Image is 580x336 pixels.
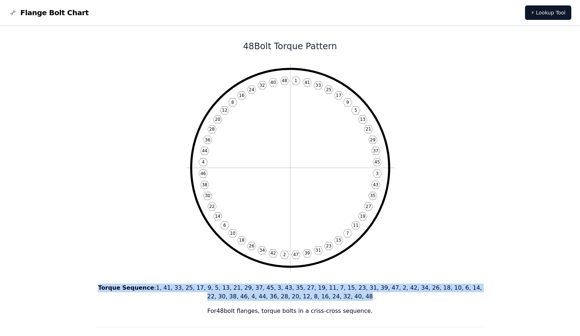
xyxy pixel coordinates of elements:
[270,251,276,256] text: 42
[205,137,210,143] text: 36
[202,182,207,187] text: 38
[20,8,89,18] span: Flange Bolt Chart
[336,93,341,98] text: 17
[370,137,375,143] text: 29
[270,80,276,85] text: 40
[353,223,358,228] text: 11
[370,193,375,198] text: 35
[98,284,154,291] b: Torque Sequence
[239,238,244,243] text: 18
[365,204,371,209] text: 27
[281,78,287,84] text: 48
[249,87,254,92] text: 24
[259,83,264,88] text: 32
[96,284,484,301] p: : 1, 41, 33, 25, 17, 9, 5, 13, 21, 29, 37, 45, 3, 43, 35, 27, 19, 11, 7, 15, 23, 31, 39, 47, 2, 4...
[373,148,378,153] text: 37
[249,243,254,248] text: 26
[9,8,17,17] img: Flange Bolt Chart Logo
[315,248,321,253] text: 31
[215,117,220,122] text: 20
[304,251,310,256] text: 39
[96,41,484,52] h1: 48 Bolt Torque Pattern
[200,171,206,176] text: 46
[205,193,210,198] text: 30
[315,83,321,88] text: 33
[336,238,341,243] text: 15
[360,214,365,219] text: 19
[354,108,357,113] text: 5
[259,248,264,253] text: 34
[223,223,226,228] text: 6
[346,231,349,236] text: 7
[326,87,331,92] text: 25
[294,78,297,84] text: 1
[304,80,310,85] text: 41
[360,117,365,122] text: 13
[346,100,349,105] text: 9
[365,127,371,132] text: 21
[222,108,227,113] text: 12
[202,148,207,153] text: 44
[209,127,215,132] text: 28
[209,204,215,209] text: 22
[525,5,571,20] a: ⚡ Lookup Tool
[283,252,286,257] text: 2
[230,231,235,236] text: 10
[231,100,234,105] text: 8
[374,160,380,165] text: 45
[376,171,378,176] text: 3
[293,252,299,257] text: 47
[215,214,220,219] text: 14
[239,93,244,98] text: 16
[373,182,378,187] text: 43
[202,160,204,165] text: 4
[96,307,484,315] p: For 48 bolt flanges, torque bolts in a criss-cross sequence.
[326,243,331,248] text: 23
[9,8,89,18] a: Flange Bolt Chart LogoFlange Bolt Chart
